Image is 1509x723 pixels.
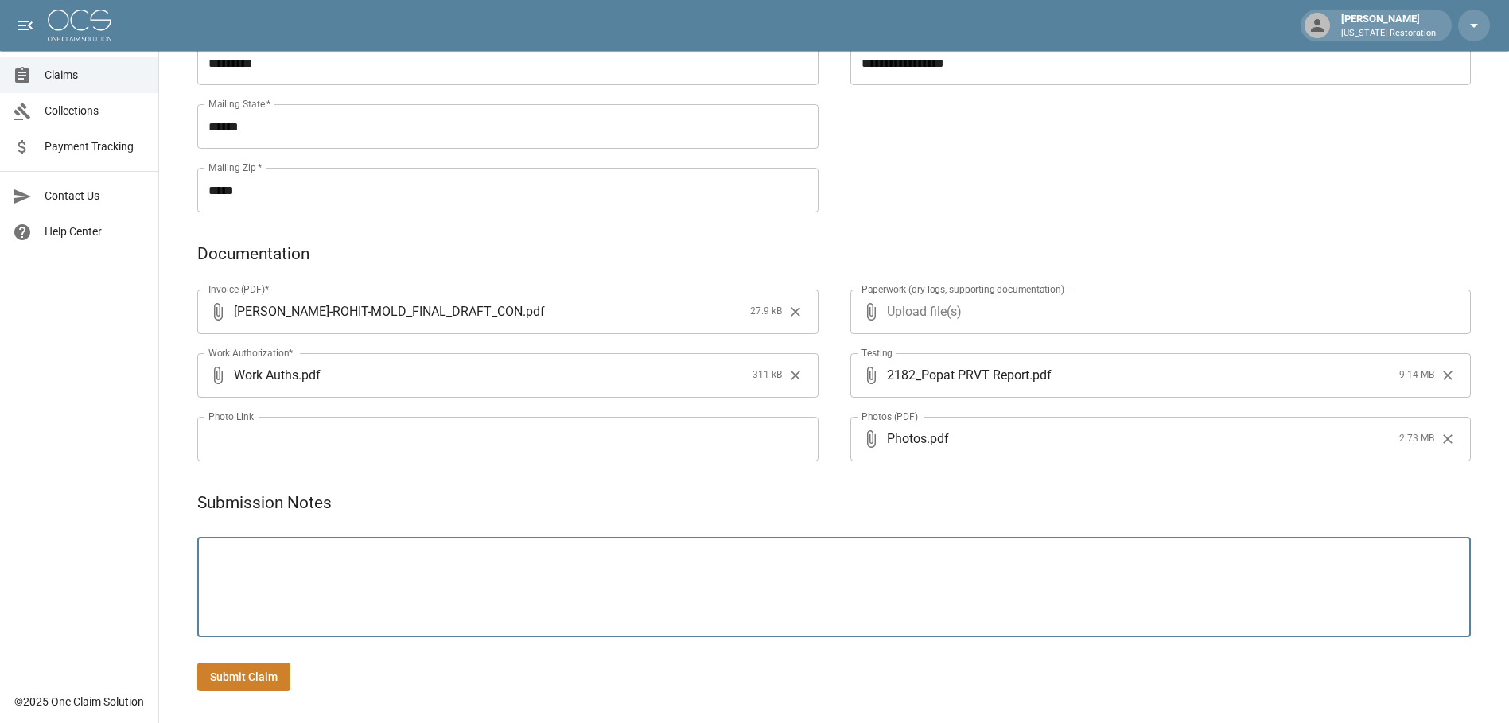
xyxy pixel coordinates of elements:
span: 2.73 MB [1399,431,1434,447]
span: . pdf [523,302,545,321]
button: Clear [784,300,807,324]
label: Photos (PDF) [861,410,918,423]
span: Claims [45,67,146,84]
button: open drawer [10,10,41,41]
span: 9.14 MB [1399,367,1434,383]
label: Testing [861,346,893,360]
span: Payment Tracking [45,138,146,155]
button: Clear [784,363,807,387]
label: Work Authorization* [208,346,294,360]
span: . pdf [927,430,949,448]
button: Submit Claim [197,663,290,692]
label: Paperwork (dry logs, supporting documentation) [861,282,1064,296]
span: 2182_Popat PRVT Report [887,366,1029,384]
div: © 2025 One Claim Solution [14,694,144,709]
label: Photo Link [208,410,254,423]
button: Clear [1436,427,1460,451]
img: ocs-logo-white-transparent.png [48,10,111,41]
button: Clear [1436,363,1460,387]
span: 27.9 kB [750,304,782,320]
span: Contact Us [45,188,146,204]
label: Mailing Zip [208,161,263,174]
label: Invoice (PDF)* [208,282,270,296]
span: . pdf [1029,366,1052,384]
span: Upload file(s) [887,290,1429,334]
span: . pdf [298,366,321,384]
span: Photos [887,430,927,448]
span: Work Auths [234,366,298,384]
p: [US_STATE] Restoration [1341,27,1436,41]
span: [PERSON_NAME]-ROHIT-MOLD_FINAL_DRAFT_CON [234,302,523,321]
span: Collections [45,103,146,119]
span: 311 kB [753,367,782,383]
span: Help Center [45,224,146,240]
div: [PERSON_NAME] [1335,11,1442,40]
label: Mailing State [208,97,270,111]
